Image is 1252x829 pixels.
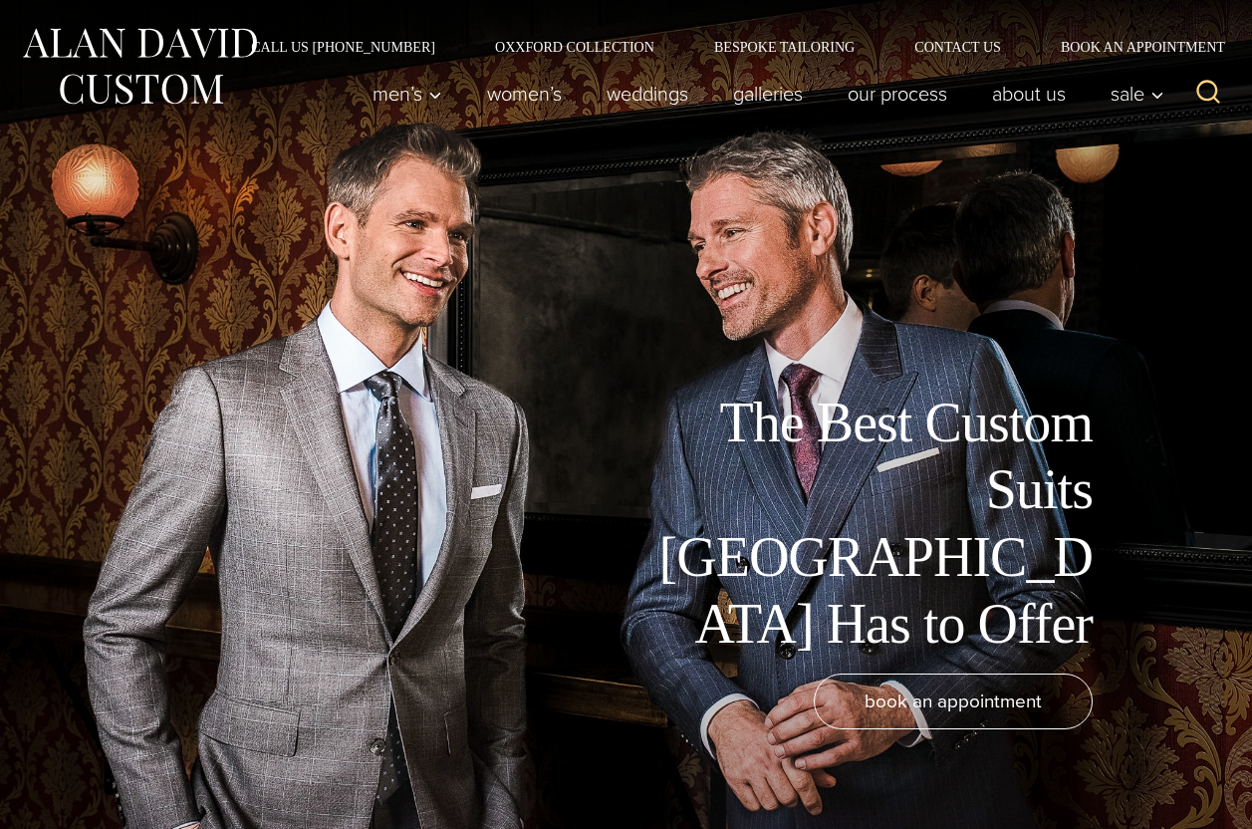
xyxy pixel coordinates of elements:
[865,687,1042,715] span: book an appointment
[20,22,259,111] img: Alan David Custom
[1111,84,1164,104] span: Sale
[644,390,1093,658] h1: The Best Custom Suits [GEOGRAPHIC_DATA] Has to Offer
[814,674,1093,729] a: book an appointment
[351,74,1175,114] nav: Primary Navigation
[684,40,884,54] a: Bespoke Tailoring
[465,74,585,114] a: Women’s
[1031,40,1232,54] a: Book an Appointment
[884,40,1031,54] a: Contact Us
[585,74,711,114] a: weddings
[465,40,684,54] a: Oxxford Collection
[1184,70,1232,118] button: View Search Form
[373,84,442,104] span: Men’s
[826,74,970,114] a: Our Process
[221,40,1232,54] nav: Secondary Navigation
[711,74,826,114] a: Galleries
[970,74,1089,114] a: About Us
[221,40,465,54] a: Call Us [PHONE_NUMBER]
